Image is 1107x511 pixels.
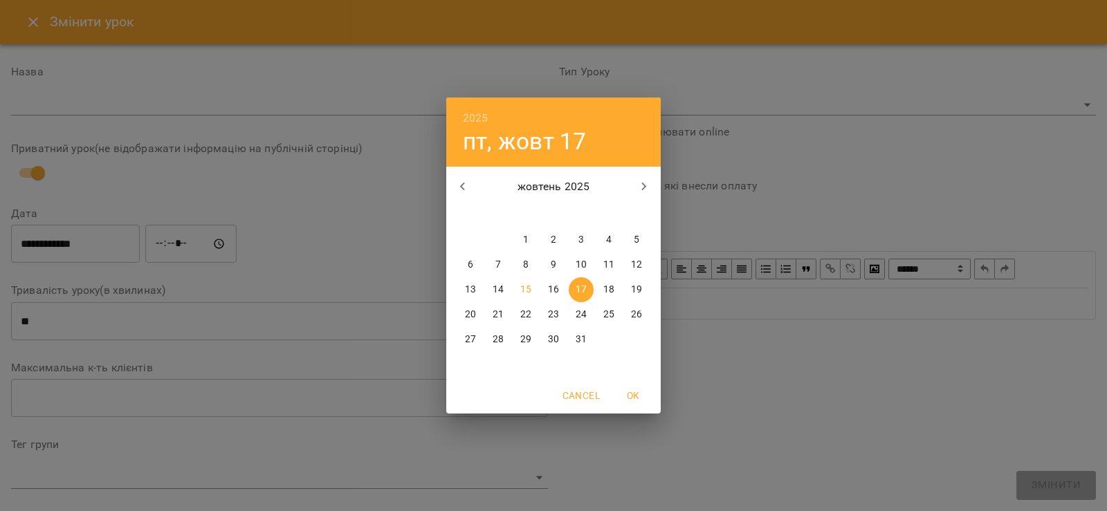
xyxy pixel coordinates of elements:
[596,227,621,252] button: 4
[624,302,649,327] button: 26
[465,333,476,346] p: 27
[541,252,566,277] button: 9
[541,302,566,327] button: 23
[493,308,504,322] p: 21
[596,277,621,302] button: 18
[520,308,531,322] p: 22
[468,258,473,272] p: 6
[493,283,504,297] p: 14
[465,283,476,297] p: 13
[624,207,649,221] span: нд
[458,277,483,302] button: 13
[624,227,649,252] button: 5
[520,333,531,346] p: 29
[520,283,531,297] p: 15
[523,233,529,247] p: 1
[548,283,559,297] p: 16
[523,258,529,272] p: 8
[551,258,556,272] p: 9
[631,283,642,297] p: 19
[603,283,614,297] p: 18
[541,277,566,302] button: 16
[458,252,483,277] button: 6
[603,258,614,272] p: 11
[541,227,566,252] button: 2
[513,327,538,352] button: 29
[616,387,650,404] span: OK
[495,258,501,272] p: 7
[569,302,594,327] button: 24
[541,207,566,221] span: чт
[569,327,594,352] button: 31
[486,277,511,302] button: 14
[569,207,594,221] span: пт
[624,252,649,277] button: 12
[541,327,566,352] button: 30
[486,252,511,277] button: 7
[486,327,511,352] button: 28
[596,207,621,221] span: сб
[513,227,538,252] button: 1
[458,207,483,221] span: пн
[562,387,600,404] span: Cancel
[557,383,605,408] button: Cancel
[513,207,538,221] span: ср
[569,227,594,252] button: 3
[513,277,538,302] button: 15
[479,178,628,195] p: жовтень 2025
[624,277,649,302] button: 19
[576,333,587,346] p: 31
[603,308,614,322] p: 25
[576,283,587,297] p: 17
[486,207,511,221] span: вт
[458,327,483,352] button: 27
[493,333,504,346] p: 28
[465,308,476,322] p: 20
[463,109,488,128] button: 2025
[486,302,511,327] button: 21
[596,302,621,327] button: 25
[576,258,587,272] p: 10
[596,252,621,277] button: 11
[569,252,594,277] button: 10
[634,233,639,247] p: 5
[578,233,584,247] p: 3
[548,308,559,322] p: 23
[606,233,612,247] p: 4
[631,258,642,272] p: 12
[548,333,559,346] p: 30
[611,383,655,408] button: OK
[631,308,642,322] p: 26
[458,302,483,327] button: 20
[513,302,538,327] button: 22
[513,252,538,277] button: 8
[576,308,587,322] p: 24
[551,233,556,247] p: 2
[463,127,587,156] button: пт, жовт 17
[569,277,594,302] button: 17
